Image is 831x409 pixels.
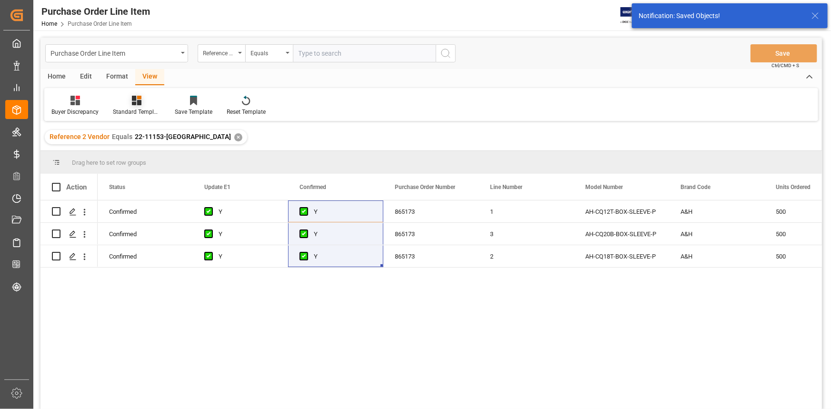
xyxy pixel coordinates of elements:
a: Home [41,20,57,27]
div: Equals [250,47,283,58]
span: Purchase Order Number [395,184,455,190]
span: Line Number [490,184,522,190]
div: Confirmed [109,246,181,268]
span: Status [109,184,125,190]
div: AH-CQ12T-BOX-SLEEVE-P [574,200,669,222]
div: Buyer Discrepancy [51,108,99,116]
div: Purchase Order Line Item [41,4,150,19]
img: Exertis%20JAM%20-%20Email%20Logo.jpg_1722504956.jpg [621,7,653,24]
div: Save Template [175,108,212,116]
div: A&H [669,223,764,245]
div: Y [314,246,372,268]
div: Purchase Order Line Item [50,47,178,59]
button: search button [436,44,456,62]
span: Brand Code [681,184,711,190]
div: 2 [479,245,574,267]
span: Ctrl/CMD + S [771,62,799,69]
span: Confirmed [300,184,326,190]
span: Drag here to set row groups [72,159,146,166]
div: 1 [479,200,574,222]
div: Y [219,246,277,268]
div: A&H [669,200,764,222]
div: Y [219,223,277,245]
span: Model Number [585,184,623,190]
div: 3 [479,223,574,245]
span: Update E1 [204,184,230,190]
div: 865173 [383,223,479,245]
div: ✕ [234,133,242,141]
button: open menu [198,44,245,62]
div: Press SPACE to select this row. [40,223,98,245]
div: Format [99,69,135,85]
div: Standard Templates [113,108,160,116]
div: Home [40,69,73,85]
div: 865173 [383,200,479,222]
div: A&H [669,245,764,267]
div: Notification: Saved Objects! [639,11,802,21]
span: Reference 2 Vendor [50,133,110,140]
button: Save [751,44,817,62]
div: Action [66,183,87,191]
button: open menu [245,44,293,62]
span: Equals [112,133,132,140]
div: Press SPACE to select this row. [40,245,98,268]
div: Y [314,201,372,223]
span: 22-11153-[GEOGRAPHIC_DATA] [135,133,231,140]
div: Y [219,201,277,223]
input: Type to search [293,44,436,62]
div: Press SPACE to select this row. [40,200,98,223]
span: Units Ordered [776,184,811,190]
div: View [135,69,164,85]
div: Y [314,223,372,245]
div: Confirmed [109,223,181,245]
div: 865173 [383,245,479,267]
div: Edit [73,69,99,85]
div: Reset Template [227,108,266,116]
div: Confirmed [109,201,181,223]
div: AH-CQ20B-BOX-SLEEVE-P [574,223,669,245]
button: open menu [45,44,188,62]
div: AH-CQ18T-BOX-SLEEVE-P [574,245,669,267]
div: Reference 2 Vendor [203,47,235,58]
